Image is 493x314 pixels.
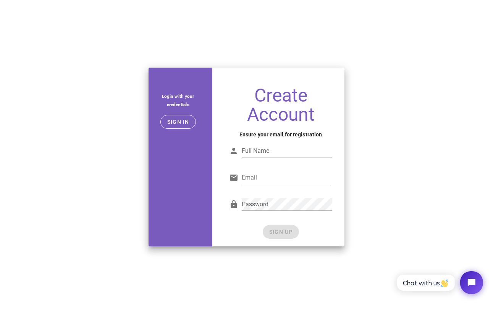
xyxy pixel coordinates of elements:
h1: Create Account [229,86,333,124]
button: Sign in [160,115,196,129]
h4: Ensure your email for registration [229,130,333,139]
iframe: Tidio Chat [389,265,490,301]
span: Sign in [167,119,189,125]
h5: Login with your credentials [155,92,202,109]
